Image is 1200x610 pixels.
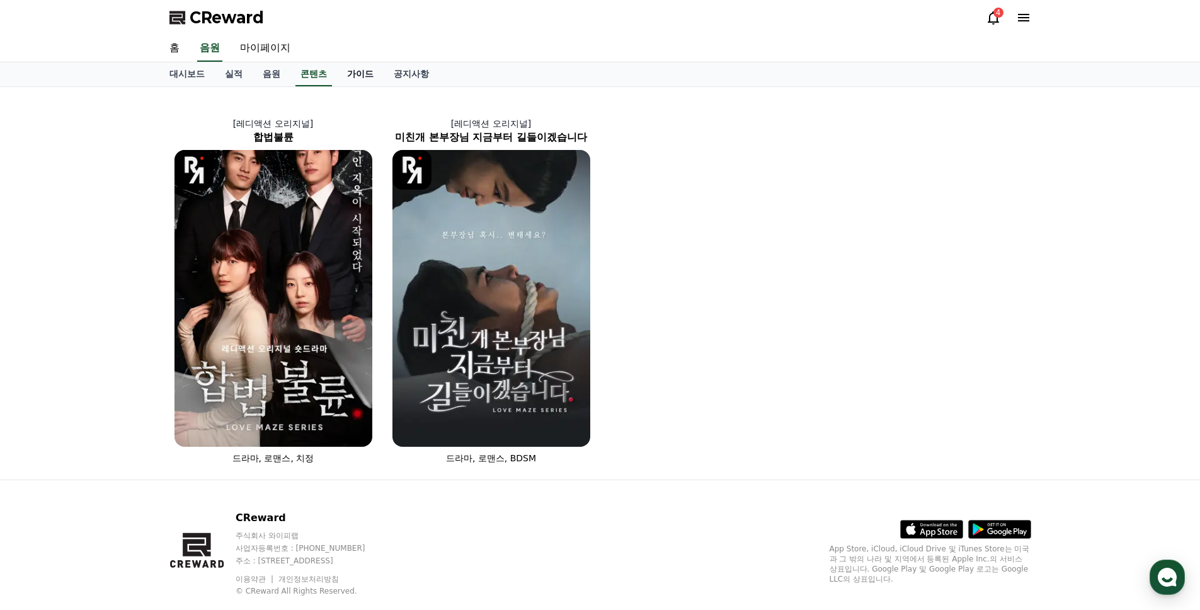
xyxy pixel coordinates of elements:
a: 마이페이지 [230,35,300,62]
p: 주소 : [STREET_ADDRESS] [236,556,389,566]
a: 설정 [163,400,242,431]
a: 가이드 [337,62,384,86]
a: 콘텐츠 [295,62,332,86]
p: [레디액션 오리지널] [164,117,382,130]
p: © CReward All Rights Reserved. [236,586,389,596]
div: 4 [993,8,1003,18]
span: CReward [190,8,264,28]
h2: 미친개 본부장님 지금부터 길들이겠습니다 [382,130,600,145]
p: App Store, iCloud, iCloud Drive 및 iTunes Store는 미국과 그 밖의 나라 및 지역에서 등록된 Apple Inc.의 서비스 상표입니다. Goo... [830,544,1031,584]
a: 실적 [215,62,253,86]
span: 홈 [40,418,47,429]
a: 음원 [197,35,222,62]
span: 설정 [195,418,210,429]
a: 대화 [83,400,163,431]
p: 사업자등록번호 : [PHONE_NUMBER] [236,543,389,553]
a: 대시보드 [159,62,215,86]
a: 개인정보처리방침 [278,575,339,584]
a: 이용약관 [236,575,275,584]
p: 주식회사 와이피랩 [236,531,389,541]
a: 홈 [4,400,83,431]
a: 4 [986,10,1001,25]
h2: 합법불륜 [164,130,382,145]
span: 대화 [115,419,130,429]
a: [레디액션 오리지널] 합법불륜 합법불륜 [object Object] Logo 드라마, 로맨스, 치정 [164,107,382,475]
a: 홈 [159,35,190,62]
img: 합법불륜 [174,150,372,447]
a: CReward [169,8,264,28]
img: [object Object] Logo [392,150,432,190]
a: 공지사항 [384,62,439,86]
p: [레디액션 오리지널] [382,117,600,130]
a: [레디액션 오리지널] 미친개 본부장님 지금부터 길들이겠습니다 미친개 본부장님 지금부터 길들이겠습니다 [object Object] Logo 드라마, 로맨스, BDSM [382,107,600,475]
img: [object Object] Logo [174,150,214,190]
span: 드라마, 로맨스, BDSM [446,453,536,463]
p: CReward [236,510,389,526]
img: 미친개 본부장님 지금부터 길들이겠습니다 [392,150,590,447]
span: 드라마, 로맨스, 치정 [232,453,314,463]
a: 음원 [253,62,290,86]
